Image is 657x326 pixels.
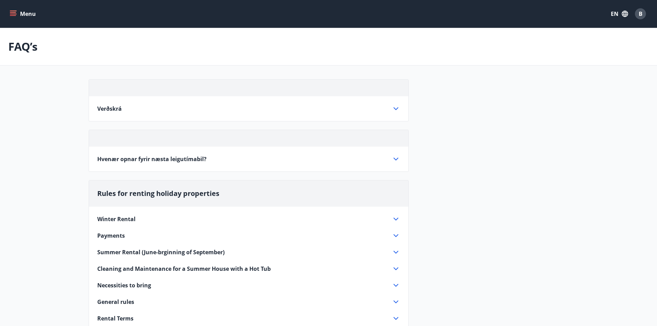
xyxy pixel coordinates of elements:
[8,39,38,54] p: FAQ’s
[97,215,400,223] div: Winter Rental
[97,231,400,240] div: Payments
[608,8,631,20] button: EN
[97,314,400,323] div: Rental Terms
[97,248,225,256] span: Summer Rental (June-brginning of September)
[97,155,400,163] div: Hvenær opnar fyrir næsta leigutímabil?
[97,298,134,306] span: General rules
[97,189,219,198] span: Rules for renting holiday properties
[97,105,400,113] div: Verðskrá
[97,232,125,239] span: Payments
[97,298,400,306] div: General rules
[97,281,151,289] span: Necessities to bring
[97,265,400,273] div: Cleaning and Maintenance for a Summer House with a Hot Tub
[97,215,136,223] span: Winter Rental
[97,248,400,256] div: Summer Rental (June-brginning of September)
[97,315,133,322] span: Rental Terms
[97,265,271,273] span: Cleaning and Maintenance for a Summer House with a Hot Tub
[97,281,400,289] div: Necessities to bring
[639,10,643,18] span: B
[632,6,649,22] button: B
[8,8,39,20] button: menu
[97,105,122,112] span: Verðskrá
[97,155,207,163] span: Hvenær opnar fyrir næsta leigutímabil?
